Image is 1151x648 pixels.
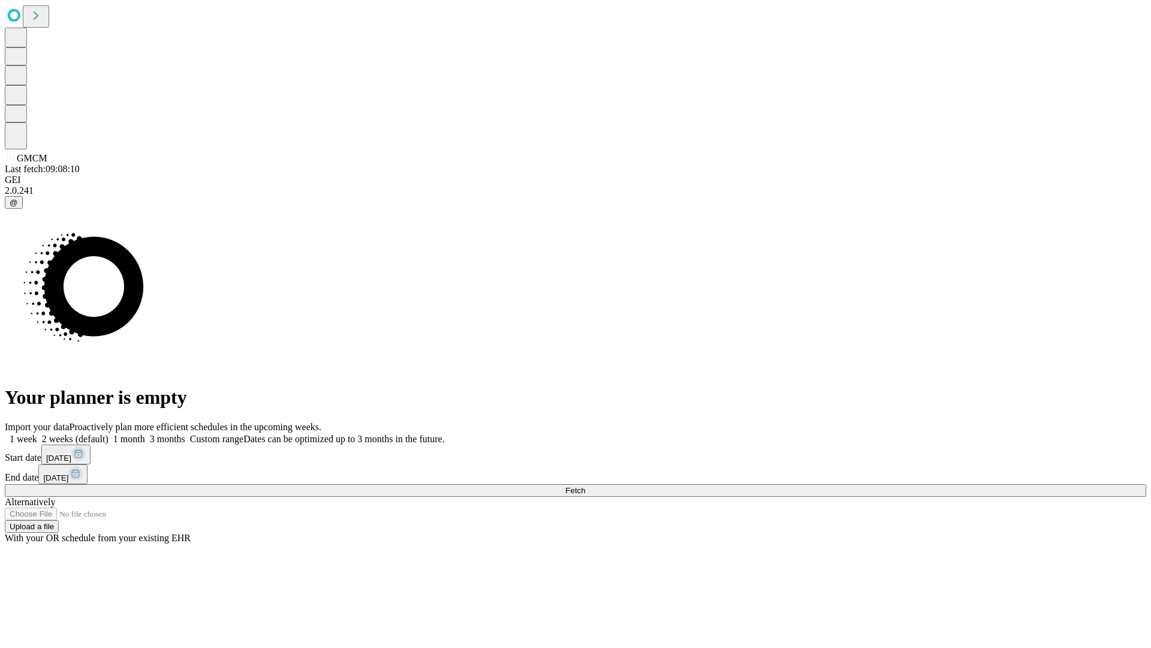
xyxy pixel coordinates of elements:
[17,153,47,163] span: GMCM
[41,445,91,464] button: [DATE]
[5,464,1146,484] div: End date
[5,175,1146,185] div: GEI
[10,434,37,444] span: 1 week
[5,497,55,507] span: Alternatively
[150,434,185,444] span: 3 months
[43,473,68,482] span: [DATE]
[5,386,1146,409] h1: Your planner is empty
[5,533,191,543] span: With your OR schedule from your existing EHR
[42,434,109,444] span: 2 weeks (default)
[243,434,444,444] span: Dates can be optimized up to 3 months in the future.
[5,196,23,209] button: @
[5,164,80,174] span: Last fetch: 09:08:10
[5,422,70,432] span: Import your data
[5,520,59,533] button: Upload a file
[5,484,1146,497] button: Fetch
[38,464,88,484] button: [DATE]
[5,445,1146,464] div: Start date
[70,422,321,432] span: Proactively plan more efficient schedules in the upcoming weeks.
[5,185,1146,196] div: 2.0.241
[190,434,243,444] span: Custom range
[10,198,18,207] span: @
[46,454,71,463] span: [DATE]
[113,434,145,444] span: 1 month
[565,486,585,495] span: Fetch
